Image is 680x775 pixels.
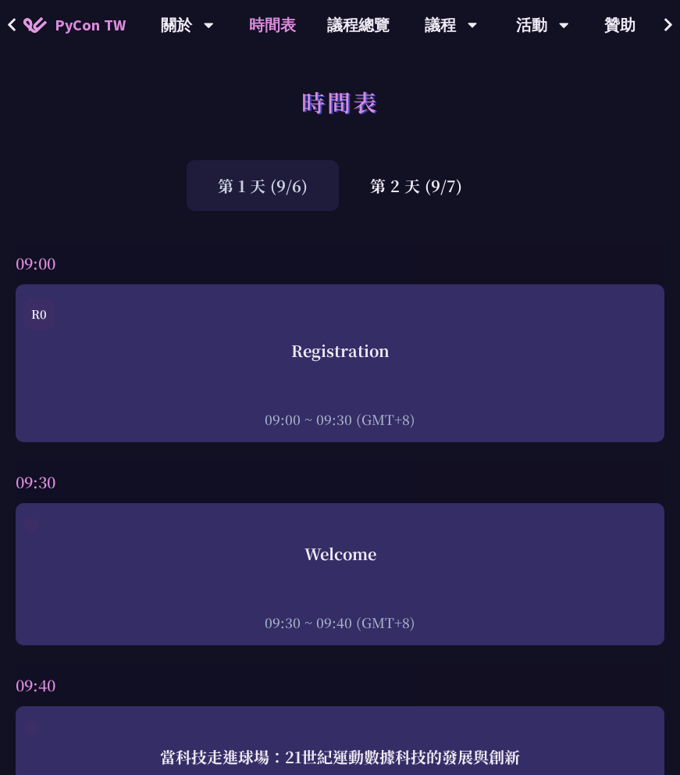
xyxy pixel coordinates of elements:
[339,160,493,211] div: 第 2 天 (9/7)
[23,745,657,769] div: 當科技走進球場：21世紀運動數據科技的發展與創新
[301,78,379,125] h1: 時間表
[8,5,141,45] a: PyCon TW
[16,242,664,284] div: 09:00
[23,409,657,429] div: 09:00 ~ 09:30 (GMT+8)
[23,17,47,33] img: Home icon of PyCon TW 2025
[187,160,339,211] div: 第 1 天 (9/6)
[23,612,657,632] div: 09:30 ~ 09:40 (GMT+8)
[16,461,664,503] div: 09:30
[55,13,126,37] span: PyCon TW
[23,339,657,362] div: Registration
[23,298,55,330] div: R0
[16,664,664,706] div: 09:40
[23,542,657,566] div: Welcome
